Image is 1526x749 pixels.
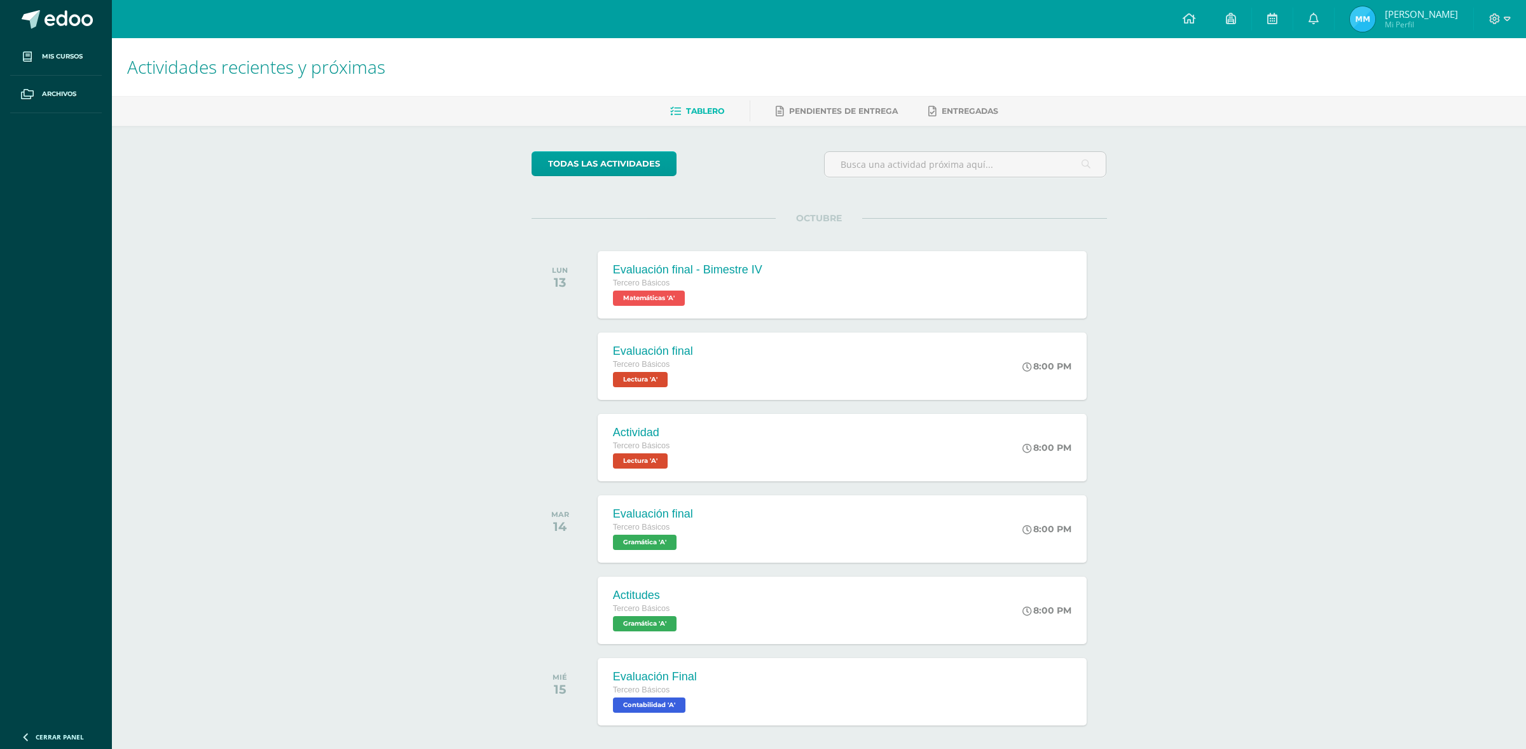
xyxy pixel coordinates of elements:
div: 8:00 PM [1022,605,1071,616]
input: Busca una actividad próxima aquí... [825,152,1106,177]
span: Tercero Básicos [613,604,670,613]
div: 13 [552,275,568,290]
div: LUN [552,266,568,275]
span: Entregadas [942,106,998,116]
a: Mis cursos [10,38,102,76]
span: Archivos [42,89,76,99]
span: Lectura 'A' [613,453,668,469]
span: Tercero Básicos [613,441,670,450]
div: MAR [551,510,569,519]
div: MIÉ [553,673,567,682]
div: 8:00 PM [1022,442,1071,453]
a: Tablero [670,101,724,121]
div: Evaluación Final [613,670,697,684]
span: Contabilidad 'A' [613,697,685,713]
div: 8:00 PM [1022,361,1071,372]
a: Entregadas [928,101,998,121]
span: [PERSON_NAME] [1385,8,1458,20]
div: Actividad [613,426,671,439]
span: Cerrar panel [36,732,84,741]
div: Actitudes [613,589,680,602]
a: Pendientes de entrega [776,101,898,121]
span: Tablero [686,106,724,116]
span: Gramática 'A' [613,616,677,631]
img: ca4d86985d57376c57cdb4b3b58a75f4.png [1350,6,1375,32]
span: Tercero Básicos [613,685,670,694]
div: 14 [551,519,569,534]
div: Evaluación final - Bimestre IV [613,263,762,277]
span: Actividades recientes y próximas [127,55,385,79]
span: Tercero Básicos [613,360,670,369]
span: Lectura 'A' [613,372,668,387]
span: Tercero Básicos [613,278,670,287]
span: OCTUBRE [776,212,862,224]
div: Evaluación final [613,345,693,358]
span: Matemáticas 'A' [613,291,685,306]
span: Tercero Básicos [613,523,670,532]
div: 8:00 PM [1022,523,1071,535]
span: Mis cursos [42,52,83,62]
span: Mi Perfil [1385,19,1458,30]
div: 15 [553,682,567,697]
span: Gramática 'A' [613,535,677,550]
div: Evaluación final [613,507,693,521]
a: Archivos [10,76,102,113]
span: Pendientes de entrega [789,106,898,116]
a: todas las Actividades [532,151,677,176]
